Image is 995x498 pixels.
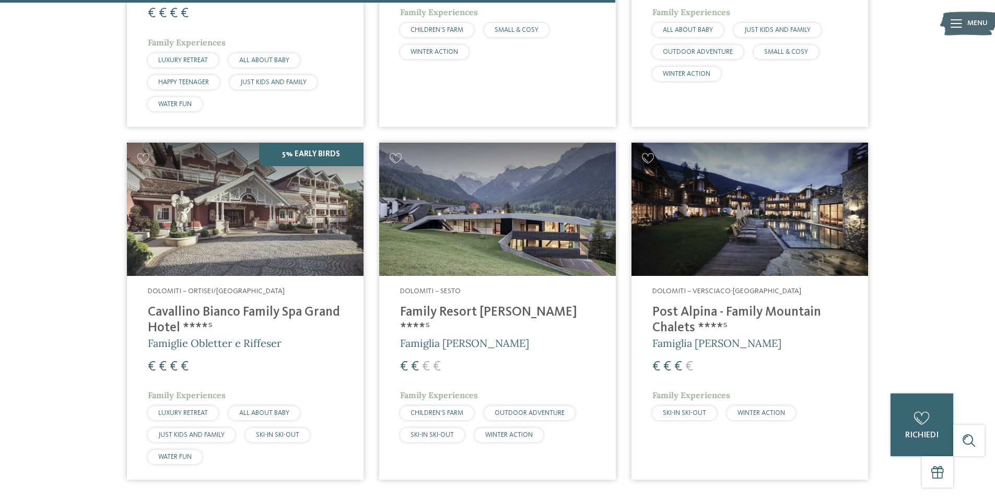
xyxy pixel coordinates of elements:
[652,337,781,350] span: Famiglia [PERSON_NAME]
[663,49,733,55] span: OUTDOOR ADVENTURE
[400,360,408,374] span: €
[239,57,289,64] span: ALL ABOUT BABY
[158,57,208,64] span: LUXURY RETREAT
[663,71,710,77] span: WINTER ACTION
[764,49,808,55] span: SMALL & COSY
[148,360,156,374] span: €
[411,360,419,374] span: €
[411,432,454,438] span: SKI-IN SKI-OUT
[159,360,167,374] span: €
[400,287,461,295] span: Dolomiti – Sesto
[400,337,529,350] span: Famiglia [PERSON_NAME]
[422,360,430,374] span: €
[158,454,192,460] span: WATER FUN
[400,390,478,400] span: Family Experiences
[411,410,463,416] span: CHILDREN’S FARM
[127,143,364,276] img: Family Spa Grand Hotel Cavallino Bianco ****ˢ
[685,360,693,374] span: €
[148,37,226,48] span: Family Experiences
[158,410,208,416] span: LUXURY RETREAT
[674,360,682,374] span: €
[256,432,299,438] span: SKI-IN SKI-OUT
[495,410,565,416] span: OUTDOOR ADVENTURE
[170,360,178,374] span: €
[159,7,167,20] span: €
[400,305,595,336] h4: Family Resort [PERSON_NAME] ****ˢ
[652,305,847,336] h4: Post Alpina - Family Mountain Chalets ****ˢ
[495,27,539,33] span: SMALL & COSY
[170,7,178,20] span: €
[148,305,343,336] h4: Cavallino Bianco Family Spa Grand Hotel ****ˢ
[652,360,660,374] span: €
[411,27,463,33] span: CHILDREN’S FARM
[239,410,289,416] span: ALL ABOUT BABY
[181,360,189,374] span: €
[400,7,478,17] span: Family Experiences
[663,27,713,33] span: ALL ABOUT BABY
[663,410,706,416] span: SKI-IN SKI-OUT
[663,360,671,374] span: €
[127,143,364,480] a: Cercate un hotel per famiglie? Qui troverete solo i migliori! 5% Early Birds Dolomiti – Ortisei/[...
[652,7,730,17] span: Family Experiences
[631,143,868,276] img: Post Alpina - Family Mountain Chalets ****ˢ
[379,143,616,480] a: Cercate un hotel per famiglie? Qui troverete solo i migliori! Dolomiti – Sesto Family Resort [PER...
[744,27,811,33] span: JUST KIDS AND FAMILY
[411,49,458,55] span: WINTER ACTION
[148,337,282,350] span: Famiglie Obletter e Riffeser
[148,287,285,295] span: Dolomiti – Ortisei/[GEOGRAPHIC_DATA]
[181,7,189,20] span: €
[158,101,192,108] span: WATER FUN
[485,432,533,438] span: WINTER ACTION
[905,431,939,439] span: richiedi
[433,360,441,374] span: €
[738,410,785,416] span: WINTER ACTION
[158,432,225,438] span: JUST KIDS AND FAMILY
[240,79,307,86] span: JUST KIDS AND FAMILY
[891,393,953,456] a: richiedi
[652,287,801,295] span: Dolomiti – Versciaco-[GEOGRAPHIC_DATA]
[631,143,868,480] a: Cercate un hotel per famiglie? Qui troverete solo i migliori! Dolomiti – Versciaco-[GEOGRAPHIC_DA...
[379,143,616,276] img: Family Resort Rainer ****ˢ
[148,390,226,400] span: Family Experiences
[158,79,209,86] span: HAPPY TEENAGER
[148,7,156,20] span: €
[652,390,730,400] span: Family Experiences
